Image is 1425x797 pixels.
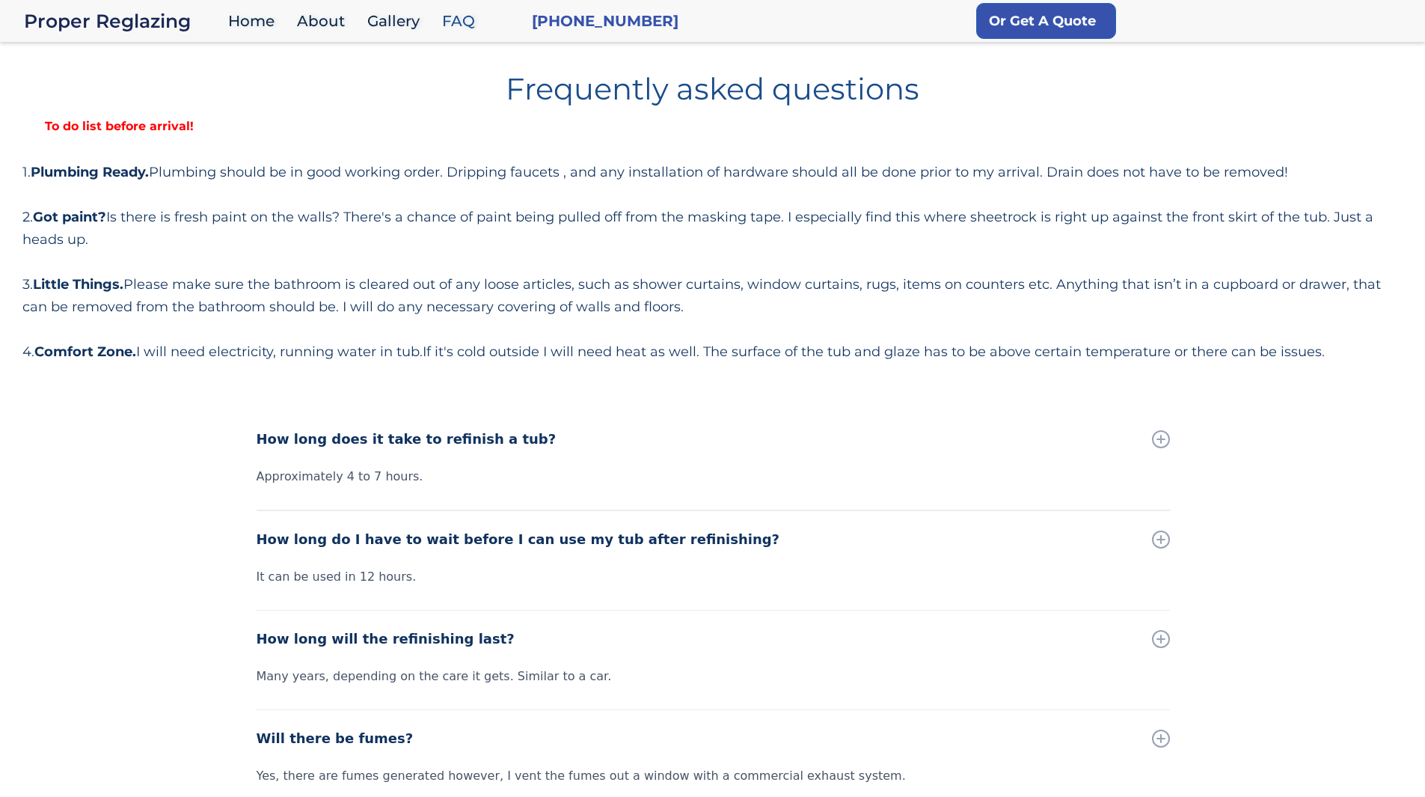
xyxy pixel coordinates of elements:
div: How long do I have to wait before I can use my tub after refinishing? [257,529,780,550]
div: Many years, depending on the care it gets. Similar to a car. [257,668,1170,685]
strong: Got paint? [33,209,106,225]
div: Will there be fumes? [257,728,414,749]
div: It can be used in 12 hours. [257,568,1170,586]
a: Home [221,5,289,37]
a: [PHONE_NUMBER] [532,10,678,31]
strong: To do list before arrival! [22,119,216,133]
div: Approximately 4 to 7 hours. [257,468,1170,486]
a: Or Get A Quote [976,3,1116,39]
strong: Comfort Zone. [34,343,136,360]
a: Gallery [360,5,435,37]
strong: Little Things. [33,276,123,293]
a: About [289,5,360,37]
h1: Frequently asked questions [22,62,1403,104]
a: home [24,10,221,31]
strong: Plumbing Ready. [31,164,149,180]
div: How long will the refinishing last? [257,629,515,650]
div: Proper Reglazing [24,10,221,31]
div: 1. Plumbing should be in good working order. Dripping faucets , and any installation of hardware ... [22,161,1403,363]
div: How long does it take to refinish a tub? [257,429,557,450]
div: Yes, there are fumes generated however, I vent the fumes out a window with a commercial exhaust s... [257,767,1170,785]
a: FAQ [435,5,490,37]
